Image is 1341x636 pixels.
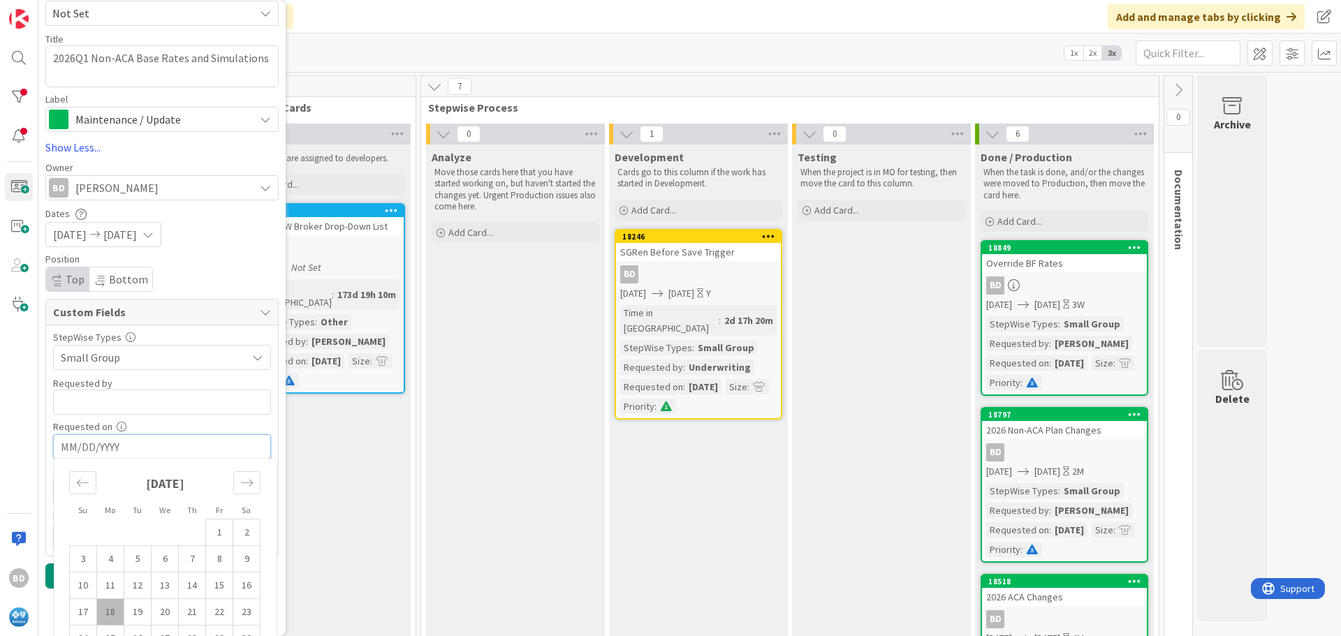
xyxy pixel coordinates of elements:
div: Priority [620,399,654,414]
div: BD [239,239,404,258]
span: [DATE] [1034,464,1060,479]
div: [DATE] [1051,522,1087,538]
small: Sa [242,505,251,515]
div: Archive [1214,116,1251,133]
div: 2d 17h 20m [721,313,777,328]
div: 2026 Non-ACA Plan Changes [982,421,1147,439]
div: 173d 19h 10m [334,287,400,302]
div: Requested by [986,336,1049,351]
div: 17951 [245,206,404,216]
div: Requested on [53,422,271,431]
span: : [719,313,721,328]
textarea: 2026Q1 Non-ACA Base Rates and Simulations [45,45,279,87]
div: 18849Override BF Rates [982,242,1147,272]
span: Development [615,150,684,164]
div: 18849 [988,243,1147,253]
span: Testing [798,150,837,164]
span: : [1113,355,1115,371]
div: 17951Refresh SW Broker Drop-Down List [239,205,404,235]
span: : [1020,375,1023,390]
span: [DATE] [668,286,694,301]
span: : [747,379,749,394]
div: [DATE] [685,379,721,394]
span: [DATE] [986,464,1012,479]
span: : [332,287,334,302]
td: Friday, 08/08/2025 12:00 PM [206,546,233,572]
span: Add Card... [631,204,676,216]
div: BD [986,610,1004,628]
div: Override BF Rates [982,254,1147,272]
div: 185182026 ACA Changes [982,575,1147,606]
div: Requested on [986,355,1049,371]
div: Delete [1215,390,1250,407]
span: Add Card... [814,204,859,216]
span: 0 [457,126,481,142]
td: Sunday, 08/10/2025 12:00 PM [70,572,97,599]
div: Priority [53,511,271,521]
span: Dates [45,209,70,219]
button: Add [45,563,82,589]
i: Not Set [291,261,321,274]
span: Assigned Cards [234,101,398,114]
small: Fr [216,505,223,515]
span: Label [45,94,68,104]
span: [DATE] [53,226,87,243]
span: : [654,399,657,414]
td: Monday, 08/04/2025 12:00 PM [97,546,124,572]
td: Friday, 08/15/2025 12:00 PM [206,572,233,599]
td: Tuesday, 08/19/2025 12:00 PM [124,599,152,626]
div: Priority [986,542,1020,557]
p: When the task is done, and/or the changes were moved to Production, then move the card here. [983,167,1145,201]
a: 187972026 Non-ACA Plan ChangesBD[DATE][DATE]2MStepWise Types:Small GroupRequested by:[PERSON_NAME... [981,407,1148,563]
div: [DATE] [308,353,344,369]
div: BD [49,178,68,198]
div: Size [1092,355,1113,371]
span: Stepwise Process [428,101,1141,114]
div: Size [53,466,271,476]
div: BD [9,568,29,588]
span: Owner [45,163,73,172]
td: Saturday, 08/16/2025 12:00 PM [233,572,261,599]
div: 18246SGRen Before Save Trigger [616,230,781,261]
strong: [DATE] [146,475,184,491]
div: Move backward to switch to the previous month. [69,471,96,494]
td: Saturday, 08/02/2025 12:00 PM [233,519,261,546]
span: Documentation [1172,170,1186,250]
td: Saturday, 08/09/2025 12:00 PM [233,546,261,572]
span: Analyze [432,150,471,164]
td: Friday, 08/22/2025 12:00 PM [206,599,233,626]
div: 2026 ACA Changes [982,588,1147,606]
div: Size [349,353,370,369]
a: Show Less... [45,139,279,156]
img: Visit kanbanzone.com [9,9,29,29]
span: : [1113,522,1115,538]
div: 18246 [616,230,781,243]
td: Saturday, 08/23/2025 12:00 PM [233,599,261,626]
div: BD [620,265,638,283]
span: : [1049,336,1051,351]
div: Move forward to switch to the next month. [233,471,261,494]
div: StepWise Types [986,483,1058,498]
div: [PERSON_NAME] [1051,336,1132,351]
span: Top [66,272,85,286]
div: 18849 [982,242,1147,254]
small: Su [78,505,87,515]
div: Add and manage tabs by clicking [1108,4,1305,29]
div: Refresh SW Broker Drop-Down List [239,217,404,235]
label: Requested by [53,377,112,390]
div: 18518 [982,575,1147,588]
div: 18797 [988,410,1147,420]
div: [DATE] [1051,355,1087,371]
span: : [306,334,308,349]
td: Wednesday, 08/13/2025 12:00 PM [152,572,179,599]
small: Tu [133,505,142,515]
td: Thursday, 08/21/2025 12:00 PM [179,599,206,626]
div: Other [317,314,351,330]
td: Wednesday, 08/06/2025 12:00 PM [152,546,179,572]
span: : [1049,355,1051,371]
small: Th [187,505,197,515]
span: : [1049,522,1051,538]
span: 1 [640,126,664,142]
div: BD [982,276,1147,295]
div: 18518 [988,577,1147,586]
